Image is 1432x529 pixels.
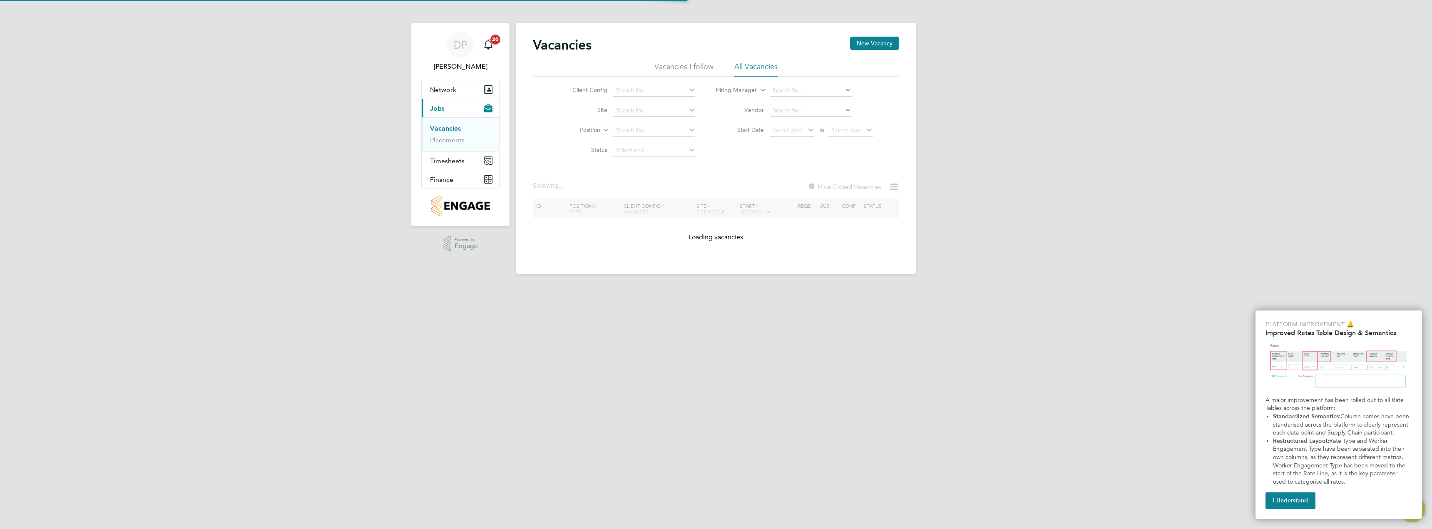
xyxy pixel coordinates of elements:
[559,106,607,114] label: Site
[709,86,757,94] label: Hiring Manager
[421,32,500,72] a: Go to account details
[454,40,467,50] span: DP
[411,23,510,226] nav: Main navigation
[431,196,490,216] img: countryside-properties-logo-retina.png
[850,37,899,50] button: New Vacancy
[455,236,478,243] span: Powered by
[559,181,564,190] span: ...
[716,126,764,134] label: Start Date
[421,196,500,216] a: Go to home page
[1255,310,1422,519] div: Improved Rate Table Semantics
[831,127,861,134] span: Select date
[430,136,465,144] a: Placements
[613,125,695,137] input: Search for...
[773,127,803,134] span: Select date
[770,105,852,117] input: Search for...
[770,85,852,97] input: Search for...
[533,181,565,190] div: Showing
[455,243,478,250] span: Engage
[1265,492,1315,509] button: I Understand
[613,105,695,117] input: Search for...
[421,62,500,72] span: Daniel Packer
[559,86,607,94] label: Client Config
[1265,329,1412,337] h2: Improved Rates Table Design & Semantics
[1273,413,1411,436] span: Column names have been standarised across the platform to clearly represent each data point and S...
[430,124,461,132] a: Vacancies
[430,86,456,94] span: Network
[734,62,778,77] li: All Vacancies
[613,145,695,156] input: Select one
[816,124,827,135] span: To
[430,176,453,184] span: Finance
[654,62,714,77] li: Vacancies I follow
[1273,413,1340,420] strong: Standardized Semantics:
[490,35,500,45] span: 20
[430,157,465,165] span: Timesheets
[533,37,592,53] h2: Vacancies
[1273,437,1329,445] strong: Restructured Layout:
[1265,320,1412,329] p: Platform Improvement 🔔
[1273,437,1407,485] span: Rate Type and Worker Engagement Type have been separated into their own columns, as they represen...
[1265,340,1412,393] img: Updated Rates Table Design & Semantics
[613,85,695,97] input: Search for...
[552,126,600,134] label: Position
[1265,396,1412,412] p: A major improvement has been rolled out to all Rate Tables across the platform:
[716,106,764,114] label: Vendor
[559,146,607,154] label: Status
[808,183,881,191] label: Hide Closed Vacancies
[430,104,445,112] span: Jobs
